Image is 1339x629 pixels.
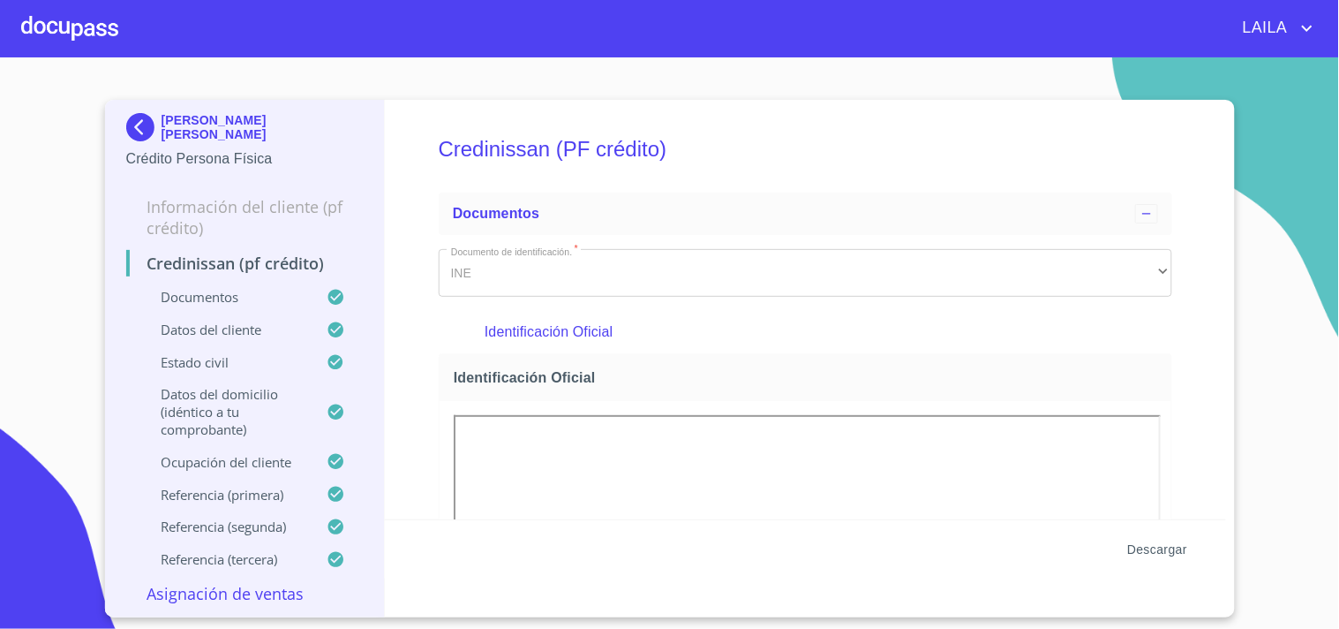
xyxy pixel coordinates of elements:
[126,353,327,371] p: Estado civil
[126,113,364,148] div: [PERSON_NAME] [PERSON_NAME]
[126,148,364,170] p: Crédito Persona Física
[1120,534,1194,566] button: Descargar
[485,322,1125,343] p: Identificación Oficial
[126,486,327,504] p: Referencia (primera)
[1230,14,1297,42] span: LAILA
[126,385,327,438] p: Datos del domicilio (idéntico a tu comprobante)
[126,453,327,471] p: Ocupación del Cliente
[126,288,327,306] p: Documentos
[126,253,364,274] p: Credinissan (PF crédito)
[126,550,327,568] p: Referencia (tercera)
[126,321,327,338] p: Datos del cliente
[126,518,327,535] p: Referencia (segunda)
[439,113,1172,186] h5: Credinissan (PF crédito)
[1230,14,1318,42] button: account of current user
[126,583,364,604] p: Asignación de Ventas
[439,193,1172,235] div: Documentos
[126,196,364,239] p: Información del cliente (PF crédito)
[162,113,364,141] p: [PERSON_NAME] [PERSON_NAME]
[454,368,1164,387] span: Identificación Oficial
[1127,539,1187,561] span: Descargar
[439,249,1172,297] div: INE
[453,206,539,221] span: Documentos
[126,113,162,141] img: Docupass spot blue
